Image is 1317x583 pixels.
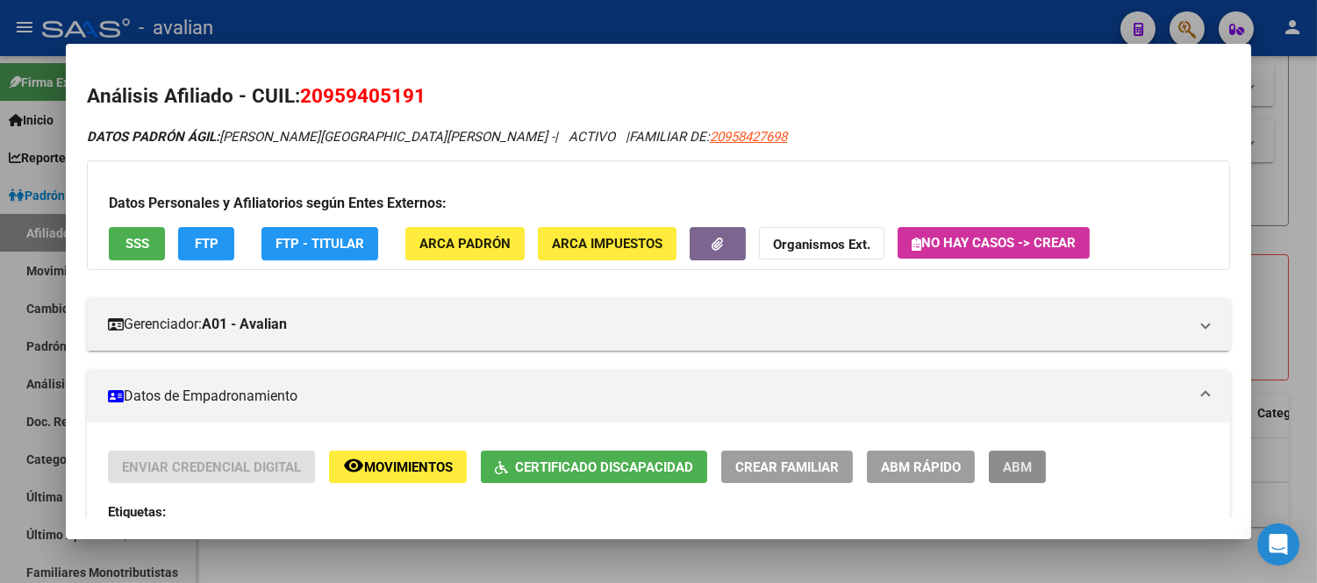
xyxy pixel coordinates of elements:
span: FAMILIAR DE: [629,129,787,145]
button: ARCA Padrón [405,227,525,260]
mat-icon: remove_red_eye [343,455,364,476]
h2: Análisis Afiliado - CUIL: [87,82,1230,111]
span: Certificado Discapacidad [515,459,693,475]
button: Crear Familiar [721,451,853,483]
span: Enviar Credencial Digital [122,459,301,475]
h3: Datos Personales y Afiliatorios según Entes Externos: [109,193,1208,214]
mat-expansion-panel-header: Datos de Empadronamiento [87,370,1230,423]
span: 20958427698 [710,129,787,145]
button: Movimientos [329,451,467,483]
span: 20959405191 [300,84,426,107]
button: ARCA Impuestos [538,227,676,260]
div: Open Intercom Messenger [1257,523,1299,565]
button: SSS [109,227,165,260]
span: Crear Familiar [735,459,839,475]
button: FTP [178,227,234,260]
button: Enviar Credencial Digital [108,451,315,483]
button: Certificado Discapacidad [481,451,707,483]
mat-expansion-panel-header: Gerenciador:A01 - Avalian [87,298,1230,351]
strong: A01 - Avalian [202,314,287,335]
span: FTP - Titular [276,237,364,252]
span: FTP [195,237,218,252]
span: ARCA Impuestos [552,237,662,252]
span: ABM Rápido [881,459,961,475]
button: ABM [989,451,1046,483]
button: ABM Rápido [867,451,975,483]
mat-panel-title: Datos de Empadronamiento [108,386,1188,407]
span: No hay casos -> Crear [912,235,1076,251]
strong: DATOS PADRÓN ÁGIL: [87,129,219,145]
span: SSS [125,237,149,252]
button: No hay casos -> Crear [898,227,1090,259]
strong: Organismos Ext. [773,238,870,253]
span: [PERSON_NAME][GEOGRAPHIC_DATA][PERSON_NAME] - [87,129,555,145]
span: ABM [1003,459,1032,475]
strong: Etiquetas: [108,504,166,520]
span: ARCA Padrón [419,237,511,252]
button: FTP - Titular [261,227,378,260]
mat-panel-title: Gerenciador: [108,314,1188,335]
span: Movimientos [364,459,453,475]
button: Organismos Ext. [759,227,884,260]
i: | ACTIVO | [87,129,787,145]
